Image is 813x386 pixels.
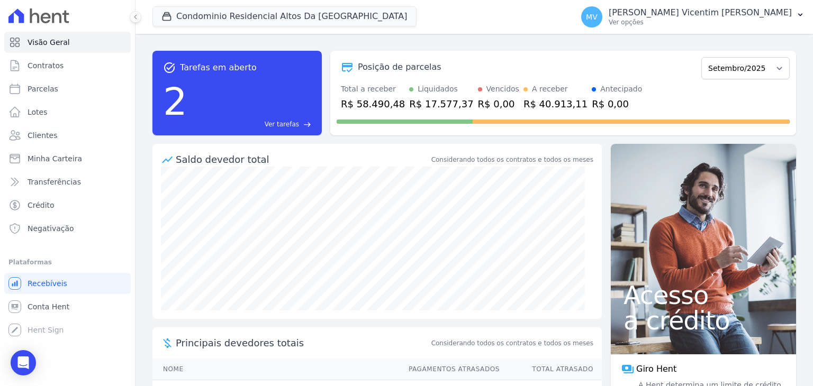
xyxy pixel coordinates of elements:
[28,278,67,289] span: Recebíveis
[163,61,176,74] span: task_alt
[192,120,311,129] a: Ver tarefas east
[523,97,588,111] div: R$ 40.913,11
[399,359,500,380] th: Pagamentos Atrasados
[28,37,70,48] span: Visão Geral
[341,84,405,95] div: Total a receber
[28,60,64,71] span: Contratos
[28,223,74,234] span: Negativação
[28,200,55,210] span: Crédito
[4,55,131,76] a: Contratos
[28,153,82,164] span: Minha Carteira
[176,152,429,167] div: Saldo devedor total
[4,125,131,146] a: Clientes
[636,363,676,375] span: Giro Hent
[28,107,48,117] span: Lotes
[609,18,792,26] p: Ver opções
[592,97,642,111] div: R$ 0,00
[265,120,299,129] span: Ver tarefas
[4,218,131,239] a: Negativação
[4,296,131,317] a: Conta Hent
[303,121,311,128] span: east
[573,2,813,32] button: MV [PERSON_NAME] Vicentim [PERSON_NAME] Ver opções
[8,256,127,269] div: Plataformas
[431,338,593,348] span: Considerando todos os contratos e todos os meses
[600,84,642,95] div: Antecipado
[4,273,131,294] a: Recebíveis
[152,6,417,26] button: Condominio Residencial Altos Da [GEOGRAPHIC_DATA]
[176,336,429,350] span: Principais devedores totais
[4,171,131,192] a: Transferências
[624,282,783,308] span: Acesso
[4,78,131,99] a: Parcelas
[500,359,602,380] th: Total Atrasado
[532,84,568,95] div: A receber
[4,32,131,53] a: Visão Geral
[28,84,58,94] span: Parcelas
[4,102,131,123] a: Lotes
[4,148,131,169] a: Minha Carteira
[409,97,473,111] div: R$ 17.577,37
[28,301,69,312] span: Conta Hent
[4,195,131,216] a: Crédito
[28,130,57,141] span: Clientes
[341,97,405,111] div: R$ 58.490,48
[180,61,257,74] span: Tarefas em aberto
[152,359,399,380] th: Nome
[358,61,441,73] div: Posição de parcelas
[28,177,81,187] span: Transferências
[624,308,783,333] span: a crédito
[418,84,458,95] div: Liquidados
[478,97,519,111] div: R$ 0,00
[431,155,593,164] div: Considerando todos os contratos e todos os meses
[11,350,36,375] div: Open Intercom Messenger
[163,74,187,129] div: 2
[486,84,519,95] div: Vencidos
[609,7,792,18] p: [PERSON_NAME] Vicentim [PERSON_NAME]
[586,13,598,21] span: MV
